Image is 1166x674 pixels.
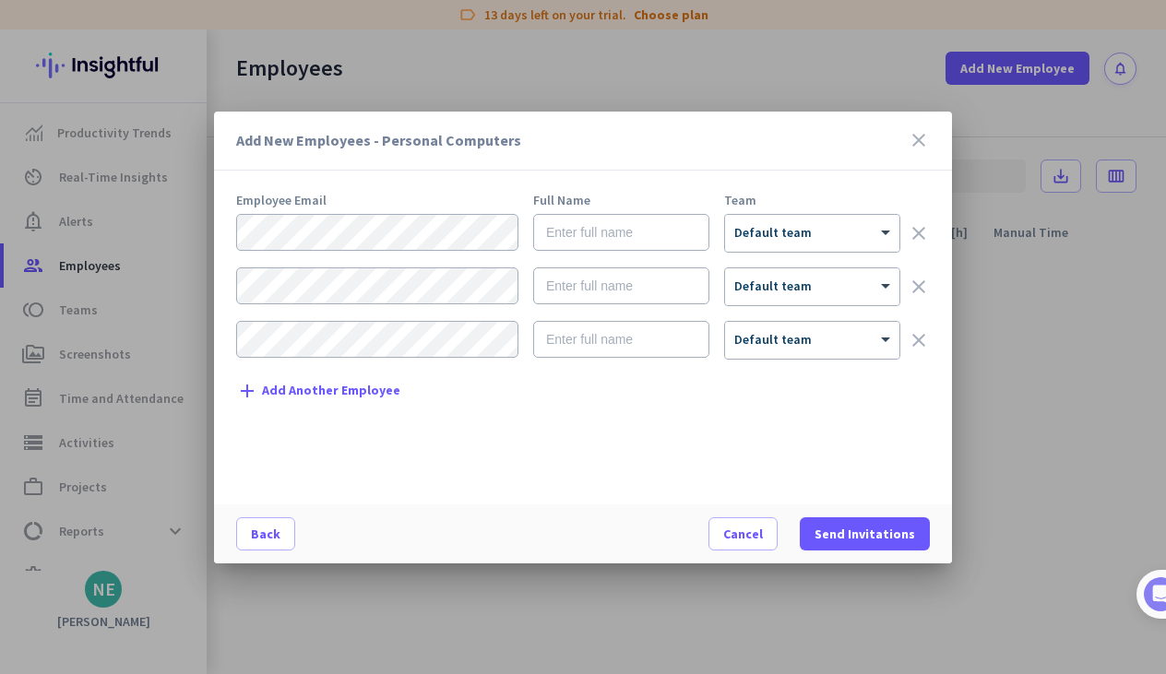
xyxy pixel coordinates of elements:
i: clear [908,329,930,351]
span: Send Invitations [815,525,915,543]
span: Cancel [723,525,763,543]
button: Send Invitations [800,517,930,550]
i: clear [908,276,930,298]
i: clear [908,222,930,244]
input: Enter full name [533,214,709,251]
i: add [236,380,258,402]
h3: Add New Employees - Personal Computers [236,133,908,148]
button: Back [236,517,295,550]
span: Add Another Employee [262,384,400,397]
input: Enter full name [533,267,709,304]
input: Enter full name [533,321,709,358]
button: Cancel [708,517,778,550]
span: Back [251,525,280,543]
div: Full Name [533,194,709,207]
div: Team [724,194,900,207]
i: close [908,129,930,151]
div: Employee Email [236,194,518,207]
